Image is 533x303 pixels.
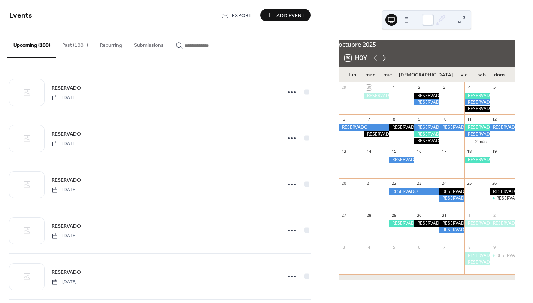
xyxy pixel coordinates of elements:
[464,124,490,131] div: RESERVADO
[389,157,414,163] div: RESERVADO
[341,148,346,154] div: 13
[467,148,472,154] div: 18
[491,67,509,82] div: dom.
[362,67,380,82] div: mar.
[339,40,515,49] div: octubre 2025
[464,99,490,106] div: RESERVADO
[416,181,422,186] div: 23
[490,220,515,227] div: RESERVADO
[439,220,464,227] div: RESERVADO
[416,244,422,250] div: 6
[341,116,346,122] div: 6
[397,67,456,82] div: [DEMOGRAPHIC_DATA].
[464,220,490,227] div: RESERVADO
[416,85,422,90] div: 2
[389,124,414,131] div: RESERVADO
[490,195,515,202] div: RESERVADO
[56,30,94,57] button: Past (100+)
[441,148,447,154] div: 17
[52,269,81,276] span: RESERVADO
[467,244,472,250] div: 8
[414,124,439,131] div: RESERVADO
[441,244,447,250] div: 7
[391,244,397,250] div: 5
[339,124,389,131] div: RESERVADO
[492,244,497,250] div: 9
[467,212,472,218] div: 1
[414,99,439,106] div: RESERVADO
[52,279,77,285] span: [DATE]
[379,67,397,82] div: mié.
[467,181,472,186] div: 25
[464,259,490,266] div: RESERVADO
[441,85,447,90] div: 3
[94,30,128,57] button: Recurring
[366,85,372,90] div: 30
[216,9,257,21] a: Export
[492,181,497,186] div: 26
[341,85,346,90] div: 29
[366,244,372,250] div: 4
[467,116,472,122] div: 11
[492,212,497,218] div: 2
[414,93,439,99] div: RESERVADO
[441,181,447,186] div: 24
[52,233,77,239] span: [DATE]
[52,94,77,101] span: [DATE]
[464,252,490,259] div: RESERVADO
[416,212,422,218] div: 30
[52,222,81,230] a: RESERVADO
[492,85,497,90] div: 5
[52,140,77,147] span: [DATE]
[342,53,370,63] button: 30Hoy
[52,84,81,92] a: RESERVADO
[341,212,346,218] div: 27
[364,93,389,99] div: RESERVADO
[490,124,515,131] div: RESERVADO
[391,148,397,154] div: 15
[366,148,372,154] div: 14
[464,106,490,112] div: RESERVADO
[52,268,81,276] a: RESERVADO
[439,124,464,131] div: RESERVADO
[391,181,397,186] div: 22
[366,212,372,218] div: 28
[474,67,491,82] div: sáb.
[391,85,397,90] div: 1
[464,157,490,163] div: RESERVADO
[439,188,464,195] div: RESERVADO
[9,8,32,23] span: Events
[260,9,311,21] button: Add Event
[490,188,515,195] div: RESERVADO
[276,12,305,19] span: Add Event
[232,12,252,19] span: Export
[389,188,439,195] div: RESERVADO
[389,220,414,227] div: RESERVADO
[414,138,439,144] div: RESERVADO
[364,131,389,137] div: RESERVADO
[52,176,81,184] a: RESERVADO
[345,67,362,82] div: lun.
[464,131,490,137] div: RESERVADO
[128,30,170,57] button: Submissions
[52,187,77,193] span: [DATE]
[492,116,497,122] div: 12
[472,138,490,144] button: 2 más
[416,116,422,122] div: 9
[341,181,346,186] div: 20
[441,212,447,218] div: 31
[391,212,397,218] div: 29
[456,67,474,82] div: vie.
[496,195,522,202] div: RESERVADO
[416,148,422,154] div: 16
[439,227,464,233] div: RESERVADO
[414,220,439,227] div: RESERVADO
[391,116,397,122] div: 8
[366,116,372,122] div: 7
[496,252,522,259] div: RESERVADO
[464,93,490,99] div: RESERVADO
[52,130,81,138] span: RESERVADO
[7,30,56,58] button: Upcoming (100)
[341,244,346,250] div: 3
